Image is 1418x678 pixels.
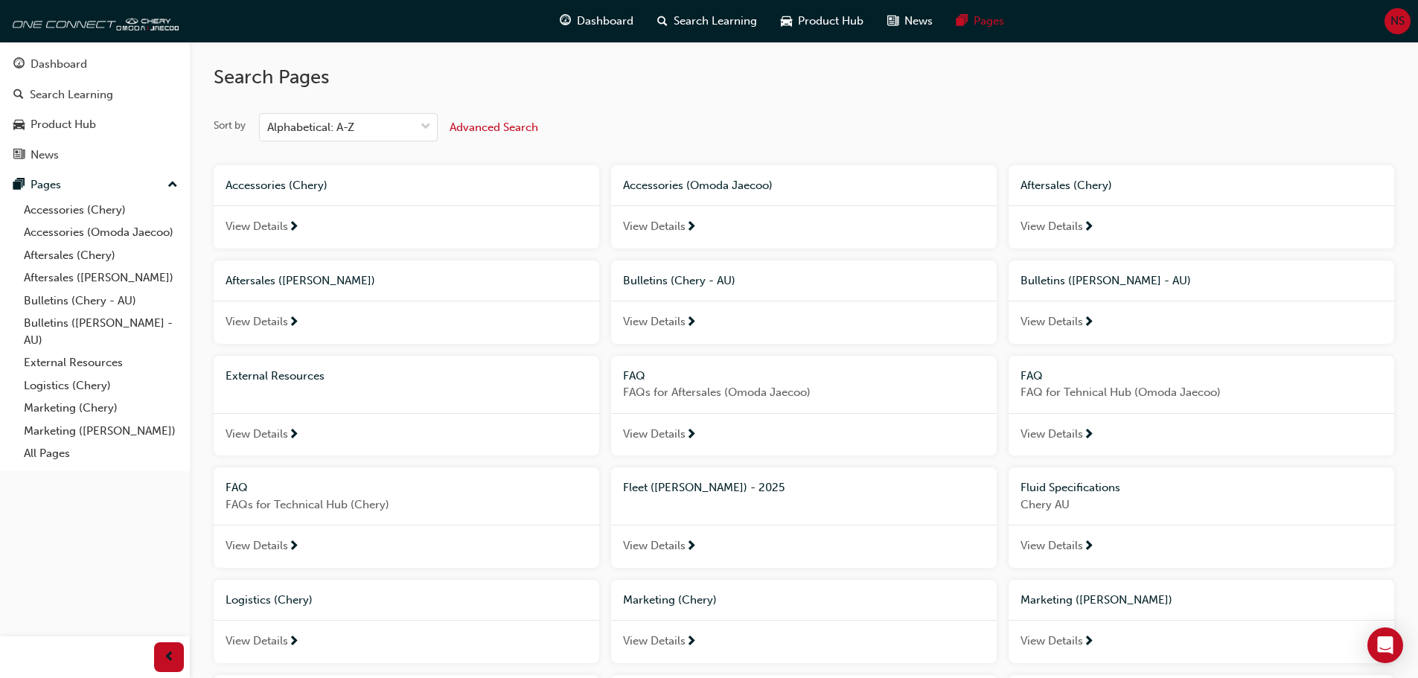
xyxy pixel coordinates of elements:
[226,496,587,514] span: FAQs for Technical Hub (Chery)
[781,12,792,31] span: car-icon
[769,6,875,36] a: car-iconProduct Hub
[6,171,184,199] button: Pages
[1021,179,1112,192] span: Aftersales (Chery)
[7,6,179,36] img: oneconnect
[887,12,898,31] span: news-icon
[875,6,945,36] a: news-iconNews
[1021,633,1083,650] span: View Details
[18,374,184,397] a: Logistics (Chery)
[13,179,25,192] span: pages-icon
[674,13,757,30] span: Search Learning
[623,274,735,287] span: Bulletins (Chery - AU)
[1009,260,1394,344] a: Bulletins ([PERSON_NAME] - AU)View Details
[450,113,538,141] button: Advanced Search
[1021,496,1382,514] span: Chery AU
[214,118,246,133] div: Sort by
[31,147,59,164] div: News
[30,86,113,103] div: Search Learning
[226,537,288,554] span: View Details
[945,6,1016,36] a: pages-iconPages
[18,266,184,290] a: Aftersales ([PERSON_NAME])
[288,636,299,649] span: next-icon
[904,13,933,30] span: News
[956,12,968,31] span: pages-icon
[1009,580,1394,663] a: Marketing ([PERSON_NAME])View Details
[13,89,24,102] span: search-icon
[214,65,1394,89] h2: Search Pages
[18,420,184,443] a: Marketing ([PERSON_NAME])
[226,426,288,443] span: View Details
[6,51,184,78] a: Dashboard
[267,119,354,136] div: Alphabetical: A-Z
[450,121,538,134] span: Advanced Search
[1021,313,1083,330] span: View Details
[214,467,599,568] a: FAQFAQs for Technical Hub (Chery)View Details
[31,116,96,133] div: Product Hub
[1083,221,1094,234] span: next-icon
[13,118,25,132] span: car-icon
[13,149,25,162] span: news-icon
[1083,429,1094,442] span: next-icon
[1021,593,1172,607] span: Marketing ([PERSON_NAME])
[577,13,633,30] span: Dashboard
[1021,369,1043,383] span: FAQ
[611,260,997,344] a: Bulletins (Chery - AU)View Details
[226,179,328,192] span: Accessories (Chery)
[226,369,325,383] span: External Resources
[1021,426,1083,443] span: View Details
[226,481,248,494] span: FAQ
[686,636,697,649] span: next-icon
[6,111,184,138] a: Product Hub
[1083,636,1094,649] span: next-icon
[686,429,697,442] span: next-icon
[686,316,697,330] span: next-icon
[623,633,686,650] span: View Details
[31,56,87,73] div: Dashboard
[288,316,299,330] span: next-icon
[288,540,299,554] span: next-icon
[623,593,717,607] span: Marketing (Chery)
[657,12,668,31] span: search-icon
[1083,316,1094,330] span: next-icon
[18,290,184,313] a: Bulletins (Chery - AU)
[686,540,697,554] span: next-icon
[1009,467,1394,568] a: Fluid SpecificationsChery AUView Details
[214,580,599,663] a: Logistics (Chery)View Details
[623,218,686,235] span: View Details
[623,384,985,401] span: FAQs for Aftersales (Omoda Jaecoo)
[288,429,299,442] span: next-icon
[226,593,313,607] span: Logistics (Chery)
[226,313,288,330] span: View Details
[623,179,773,192] span: Accessories (Omoda Jaecoo)
[1390,13,1405,30] span: NS
[18,312,184,351] a: Bulletins ([PERSON_NAME] - AU)
[6,48,184,171] button: DashboardSearch LearningProduct HubNews
[167,176,178,195] span: up-icon
[18,244,184,267] a: Aftersales (Chery)
[548,6,645,36] a: guage-iconDashboard
[214,165,599,249] a: Accessories (Chery)View Details
[645,6,769,36] a: search-iconSearch Learning
[611,580,997,663] a: Marketing (Chery)View Details
[623,313,686,330] span: View Details
[974,13,1004,30] span: Pages
[798,13,863,30] span: Product Hub
[560,12,571,31] span: guage-icon
[214,356,599,456] a: External ResourcesView Details
[288,221,299,234] span: next-icon
[1021,274,1191,287] span: Bulletins ([PERSON_NAME] - AU)
[6,141,184,169] a: News
[611,467,997,568] a: Fleet ([PERSON_NAME]) - 2025View Details
[226,633,288,650] span: View Details
[164,648,175,667] span: prev-icon
[18,351,184,374] a: External Resources
[623,481,785,494] span: Fleet ([PERSON_NAME]) - 2025
[214,260,599,344] a: Aftersales ([PERSON_NAME])View Details
[13,58,25,71] span: guage-icon
[611,356,997,456] a: FAQFAQs for Aftersales (Omoda Jaecoo)View Details
[18,397,184,420] a: Marketing (Chery)
[18,442,184,465] a: All Pages
[226,218,288,235] span: View Details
